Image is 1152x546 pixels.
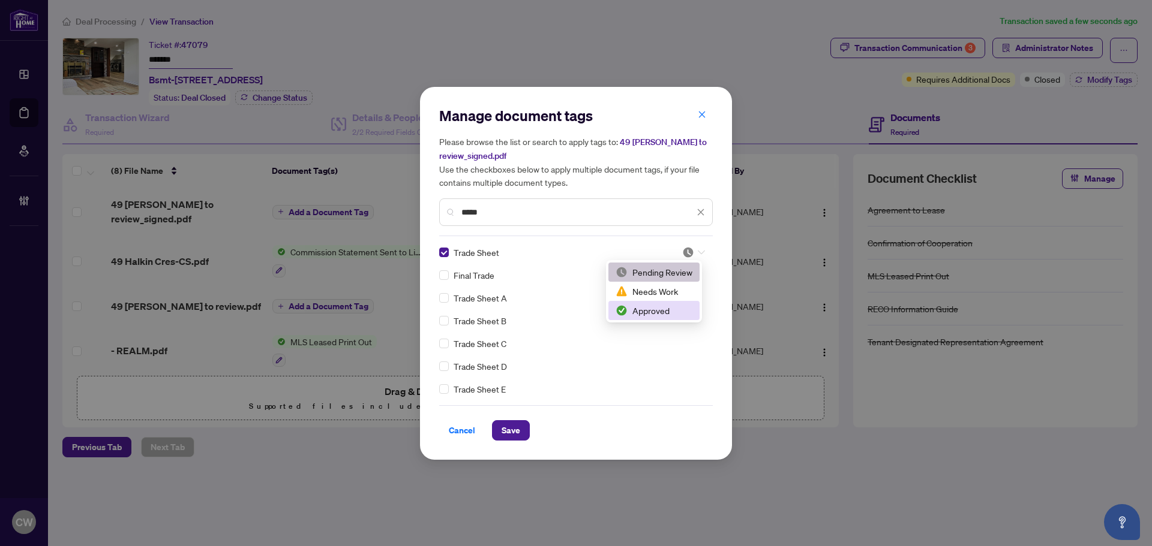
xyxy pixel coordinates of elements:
div: Needs Work [616,285,692,298]
div: Pending Review [616,266,692,279]
span: Cancel [449,421,475,440]
span: Trade Sheet C [454,337,506,350]
img: status [616,266,628,278]
img: status [616,304,628,316]
img: status [616,285,628,297]
span: Save [502,421,520,440]
img: status [682,246,694,258]
span: Trade Sheet A [454,291,507,304]
span: close [698,110,706,119]
h2: Manage document tags [439,106,713,125]
span: Trade Sheet [454,246,499,259]
button: Cancel [439,420,485,441]
span: Trade Sheet E [454,382,506,396]
button: Save [492,420,530,441]
span: Trade Sheet D [454,360,507,373]
button: Open asap [1104,504,1140,540]
div: Approved [616,304,692,317]
span: 49 [PERSON_NAME] to review_signed.pdf [439,137,707,161]
span: Final Trade [454,269,494,282]
span: close [697,208,705,216]
span: Pending Review [682,246,705,258]
div: Approved [608,301,700,320]
div: Needs Work [608,282,700,301]
span: Trade Sheet B [454,314,506,327]
h5: Please browse the list or search to apply tags to: Use the checkboxes below to apply multiple doc... [439,135,713,189]
div: Pending Review [608,263,700,282]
